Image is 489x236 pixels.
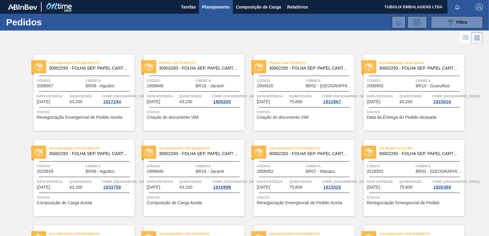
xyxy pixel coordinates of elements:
[367,179,398,185] span: Data entrega
[399,179,431,185] span: Quantidade
[379,145,465,151] span: Em renegociação
[367,109,463,115] span: Status
[212,93,243,104] a: Comp. [GEOGRAPHIC_DATA]1809200
[69,93,101,99] span: Quantidade
[269,145,355,151] span: Aguardando Faturamento
[134,54,244,131] a: statusPedido em Trânsito30002293 - FOLHA SEP. PAPEL CARTAO 1200x1000M 350gCódigo1999649FábricaBR1...
[179,93,211,99] span: Quantidade
[147,78,194,84] span: Código
[49,145,134,151] span: Aguardando Faturamento
[147,109,243,115] span: Status
[196,78,243,84] span: Fábrica
[37,109,133,115] span: Status
[432,99,452,104] div: 1815016
[202,3,230,11] span: Planejamento
[159,60,244,66] span: Pedido em Trânsito
[306,78,353,84] span: Fábrica
[269,60,355,66] span: Pedido em Trânsito
[212,179,259,185] span: Comp. Carga
[69,185,83,190] span: 43,200
[257,169,274,174] span: 2006652
[432,93,463,104] a: Comp. [GEOGRAPHIC_DATA]1815016
[212,185,232,190] div: 1810898
[86,84,114,88] span: BR09 - Agudos
[196,84,224,88] span: BR16 - Jacareí
[399,93,431,99] span: Quantidade
[399,185,413,190] span: 75,600
[145,63,153,71] img: status
[306,84,353,88] span: BR02 - Sergipe
[37,179,68,185] span: Data entrega
[289,179,321,185] span: Quantidade
[432,179,479,185] span: Comp. Carga
[407,16,427,28] div: Solicitação de Revisão de Pedidos
[102,179,149,185] span: Comp. Carga
[37,169,53,174] span: 2025918
[457,20,467,25] span: Filtro
[257,201,342,205] span: Renegociação Emergencial de Pedido Aceita
[367,169,384,174] span: 2018552
[367,163,414,169] span: Código
[367,194,463,201] span: Status
[37,100,50,104] span: 10/09/2025
[322,179,353,190] a: Comp. [GEOGRAPHIC_DATA]1815020
[379,66,460,71] span: 30002293 - FOLHA SEP. PAPEL CARTAO 1200x1000M 350g
[86,163,133,169] span: Fábrica
[244,140,355,216] a: statusAguardando Faturamento30002293 - FOLHA SEP. PAPEL CARTAO 1200x1000M 350gCódigo2006652Fábric...
[102,185,122,190] div: 1833758
[367,78,414,84] span: Código
[306,169,335,174] span: BR07 - Macacu
[86,169,114,174] span: BR09 - Agudos
[8,4,37,10] img: TNhmsLtSVTkK8tSr43FrP2fwEKptu5GPRR3wAAAABJRU5ErkJggg==
[257,194,353,201] span: Status
[35,63,43,71] img: status
[432,179,463,190] a: Comp. [GEOGRAPHIC_DATA]1826389
[212,99,232,104] div: 1809200
[432,93,479,99] span: Comp. Carga
[257,179,288,185] span: Data entrega
[147,84,164,88] span: 1999649
[255,63,263,71] img: status
[367,185,380,190] span: 19/09/2025
[367,115,436,120] span: Data da Entrega do Pedido Atrasada
[367,201,439,205] span: Renegociação Emergencial de Pedido
[24,54,134,131] a: statusAguardando Faturamento30002293 - FOLHA SEP. PAPEL CARTAO 1200x1000M 350gCódigo2008907Fábric...
[257,115,309,120] span: Criação do documento VIM
[181,3,196,11] span: Tarefas
[37,84,53,88] span: 2008907
[322,179,369,185] span: Comp. Carga
[37,78,84,84] span: Código
[399,100,413,104] span: 43,200
[471,32,483,44] div: Visão em Cards
[159,66,240,71] span: 30002293 - FOLHA SEP. PAPEL CARTAO 1200x1000M 350g
[147,179,178,185] span: Data entrega
[37,201,92,205] span: Composição de Carga Aceita
[6,19,95,26] h1: Pedidos
[379,151,460,156] span: 30002293 - FOLHA SEP. PAPEL CARTAO 1200x1000M 350g
[145,148,153,156] img: status
[147,169,164,174] span: 1999648
[257,163,304,169] span: Código
[460,32,471,44] div: Visão em Lista
[159,145,244,151] span: Aguardando Faturamento
[147,115,199,120] span: Criação do documento VIM
[134,140,244,216] a: statusAguardando Faturamento30002293 - FOLHA SEP. PAPEL CARTAO 1200x1000M 350gCódigo1999648Fábric...
[35,148,43,156] img: status
[447,3,467,11] button: Notificações
[379,60,465,66] span: Aguardando Descarga
[37,93,68,99] span: Data entrega
[355,140,465,216] a: statusEm renegociação30002293 - FOLHA SEP. PAPEL CARTAO 1200x1000M 350gCódigo2018552FábricaBR02 -...
[196,169,224,174] span: BR16 - Jacareí
[416,169,463,174] span: BR02 - Sergipe
[476,3,483,11] img: Logout
[24,140,134,216] a: statusAguardando Faturamento30002293 - FOLHA SEP. PAPEL CARTAO 1200x1000M 350gCódigo2025918Fábric...
[416,84,450,88] span: BR10 - Guarulhos
[257,93,288,99] span: Data entrega
[69,100,83,104] span: 43,200
[355,54,465,131] a: statusAguardando Descarga30002293 - FOLHA SEP. PAPEL CARTAO 1200x1000M 350gCódigo2006653FábricaBR...
[322,93,353,104] a: Comp. [GEOGRAPHIC_DATA]1812867
[392,16,406,28] div: Importar Negociações dos Pedidos
[147,194,243,201] span: Status
[365,148,373,156] img: status
[102,179,133,190] a: Comp. [GEOGRAPHIC_DATA]1833758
